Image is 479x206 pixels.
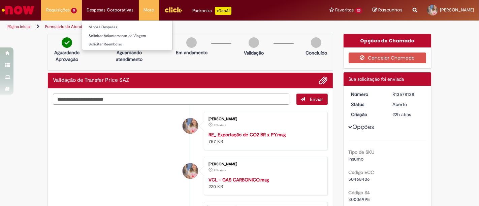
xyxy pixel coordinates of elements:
[215,7,231,15] p: +GenAi
[310,96,323,102] span: Enviar
[113,49,146,63] p: Aguardando atendimento
[349,176,370,182] span: 50468406
[82,41,172,48] a: Solicitar Reembolso
[392,101,424,108] div: Aberto
[164,5,183,15] img: click_logo_yellow_360x200.png
[346,101,388,108] dt: Status
[349,169,374,175] b: Código ECC
[355,8,362,13] span: 23
[249,37,259,48] img: img-circle-grey.png
[344,34,432,47] div: Opções do Chamado
[244,49,264,56] p: Validação
[82,24,172,31] a: Minhas Despesas
[349,53,426,63] button: Cancelar Chamado
[214,123,226,127] span: 22h atrás
[209,131,321,145] div: 757 KB
[349,196,370,202] span: 30006995
[82,32,172,40] a: Solicitar Adiantamento de Viagem
[209,117,321,121] div: [PERSON_NAME]
[183,163,198,179] div: Natalia Da Silva
[311,37,321,48] img: img-circle-grey.png
[5,21,314,33] ul: Trilhas de página
[51,49,83,63] p: Aguardando Aprovação
[306,49,327,56] p: Concluído
[296,94,328,105] button: Enviar
[392,111,424,118] div: 29/09/2025 16:23:27
[45,24,95,29] a: Formulário de Atendimento
[176,49,207,56] p: Em andamento
[346,111,388,118] dt: Criação
[144,7,154,13] span: More
[335,7,354,13] span: Favoritos
[53,94,289,105] textarea: Digite sua mensagem aqui...
[214,168,226,172] span: 22h atrás
[349,156,364,162] span: Insumo
[209,177,269,183] a: VCL - GAS CARBONICO.msg
[209,132,286,138] a: RE_ Exportação de CO2 BR x PY.msg
[1,3,35,17] img: ServiceNow
[46,7,70,13] span: Requisições
[373,7,403,13] a: Rascunhos
[214,168,226,172] time: 29/09/2025 16:00:30
[378,7,403,13] span: Rascunhos
[82,20,172,50] ul: Despesas Corporativas
[349,76,404,82] span: Sua solicitação foi enviada
[7,24,31,29] a: Página inicial
[53,77,129,83] h2: Validação de Transfer Price SAZ Histórico de tíquete
[346,91,388,98] dt: Número
[392,91,424,98] div: R13578138
[193,7,231,15] div: Padroniza
[349,149,375,155] b: Tipo de SKU
[183,118,198,134] div: Natalia Da Silva
[71,8,77,13] span: 5
[319,76,328,85] button: Adicionar anexos
[209,176,321,190] div: 220 KB
[62,37,72,48] img: check-circle-green.png
[186,37,197,48] img: img-circle-grey.png
[440,7,474,13] span: [PERSON_NAME]
[87,7,134,13] span: Despesas Corporativas
[209,162,321,166] div: [PERSON_NAME]
[392,111,411,117] span: 22h atrás
[349,190,370,196] b: Código S4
